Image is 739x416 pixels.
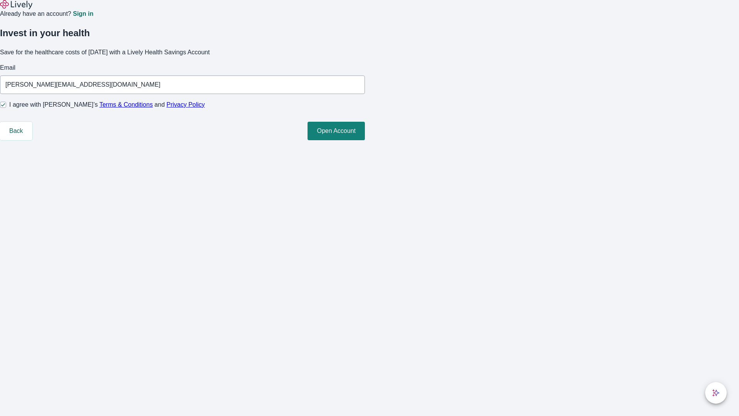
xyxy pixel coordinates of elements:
a: Privacy Policy [167,101,205,108]
span: I agree with [PERSON_NAME]’s and [9,100,205,109]
a: Terms & Conditions [99,101,153,108]
button: Open Account [308,122,365,140]
button: chat [705,382,727,404]
a: Sign in [73,11,93,17]
svg: Lively AI Assistant [712,389,720,397]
